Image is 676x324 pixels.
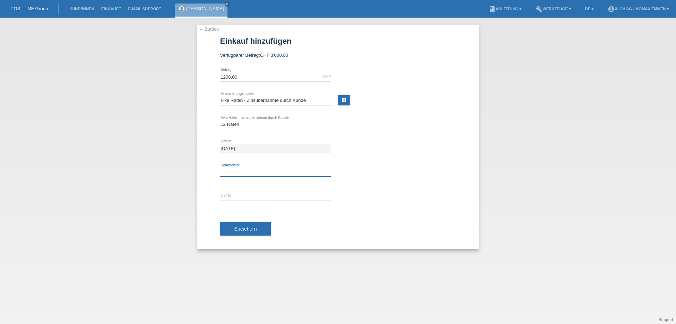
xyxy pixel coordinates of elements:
a: POS — MF Group [11,6,48,11]
a: Kund*innen [66,7,98,11]
button: Speichern [220,222,271,236]
a: calculate [338,95,350,105]
i: account_circle [608,6,615,13]
a: bookAnleitung ▾ [485,7,525,11]
h1: Einkauf hinzufügen [220,37,456,45]
i: calculate [341,97,347,103]
a: DE ▾ [582,7,597,11]
a: close [225,2,230,7]
a: ← Zurück [199,26,219,32]
a: Support [658,317,673,322]
a: Einkäufe [98,7,124,11]
div: Verfügbarer Betrag: [220,53,456,58]
span: CHF 3'000.00 [260,53,288,58]
a: account_circleXLCH AG - Mömax Emmen ▾ [604,7,672,11]
span: Speichern [234,226,257,232]
i: build [536,6,543,13]
i: book [489,6,496,13]
a: E-Mail Support [125,7,165,11]
a: buildWerkzeuge ▾ [532,7,575,11]
div: CHF [323,74,331,79]
i: close [225,2,229,6]
a: [PERSON_NAME] [186,6,224,11]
